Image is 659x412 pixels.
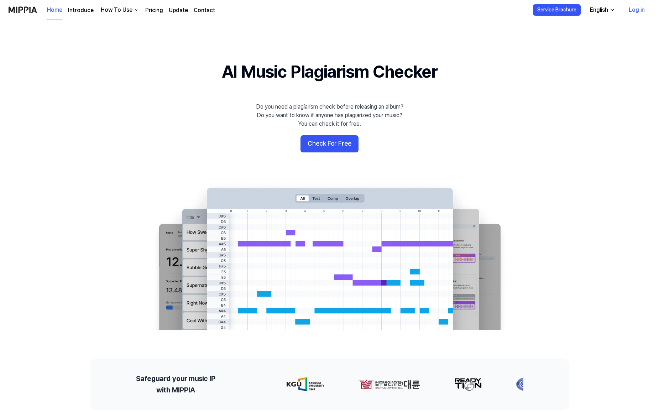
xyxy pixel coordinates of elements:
[513,377,535,391] img: partner-logo-3
[589,6,610,14] div: English
[451,377,479,391] img: partner-logo-2
[194,6,215,15] a: Contact
[256,103,403,128] div: Do you need a plagiarism check before releasing an album? Do you want to know if anyone has plagi...
[47,0,62,20] a: Home
[145,6,163,15] a: Pricing
[222,60,437,84] h1: AI Music Plagiarism Checker
[356,377,417,391] img: partner-logo-1
[145,181,515,330] img: main Image
[136,373,215,396] h2: Safeguard your music IP with MIPPIA
[284,377,322,391] img: partner-logo-0
[300,135,359,152] button: Check For Free
[169,6,188,15] a: Update
[533,4,581,16] button: Service Brochure
[584,3,619,17] button: English
[99,7,134,13] div: How To Use
[99,7,140,13] button: How To Use
[68,6,94,15] a: Introduce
